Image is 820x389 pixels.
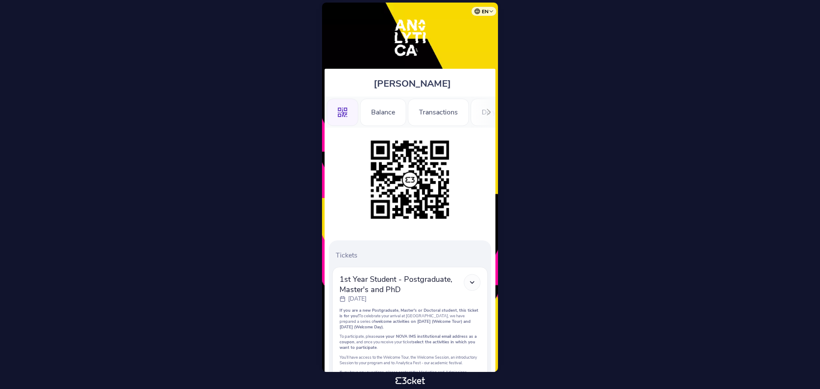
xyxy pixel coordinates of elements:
[408,107,469,116] a: Transactions
[366,136,454,223] img: c1db7e83b5ac4fbf8018d5201d31d24b.png
[408,99,469,126] div: Transactions
[340,369,480,386] p: If you have any questions, please contact the Marketing and Admissions Department by email at [EM...
[340,354,480,366] p: You’ll have access to the Welcome Tour, the Welcome Session, an introductory Session to your prog...
[360,107,406,116] a: Balance
[384,11,437,64] img: Analytica Fest 2025 - Sep 6th
[348,295,366,303] p: [DATE]
[340,274,464,295] span: 1st Year Student - Postgraduate, Master's and PhD
[374,77,451,90] span: [PERSON_NAME]
[360,99,406,126] div: Balance
[340,333,477,345] strong: use your NOVA IMS institutional email address as a coupon
[336,251,488,260] p: Tickets
[340,319,471,330] strong: welcome activities on [DATE] (Welcome Tour) and [DATE] (Welcome Day).
[340,307,478,319] strong: If you are a new Postgraduate, Master's or Doctoral student, this ticket is for you!
[340,307,480,330] p: To celebrate your arrival at [GEOGRAPHIC_DATA], we have prepared a series of
[340,333,480,350] p: To participate, please , and once you receive your ticket .
[340,339,475,350] strong: select the activities in which you want to participate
